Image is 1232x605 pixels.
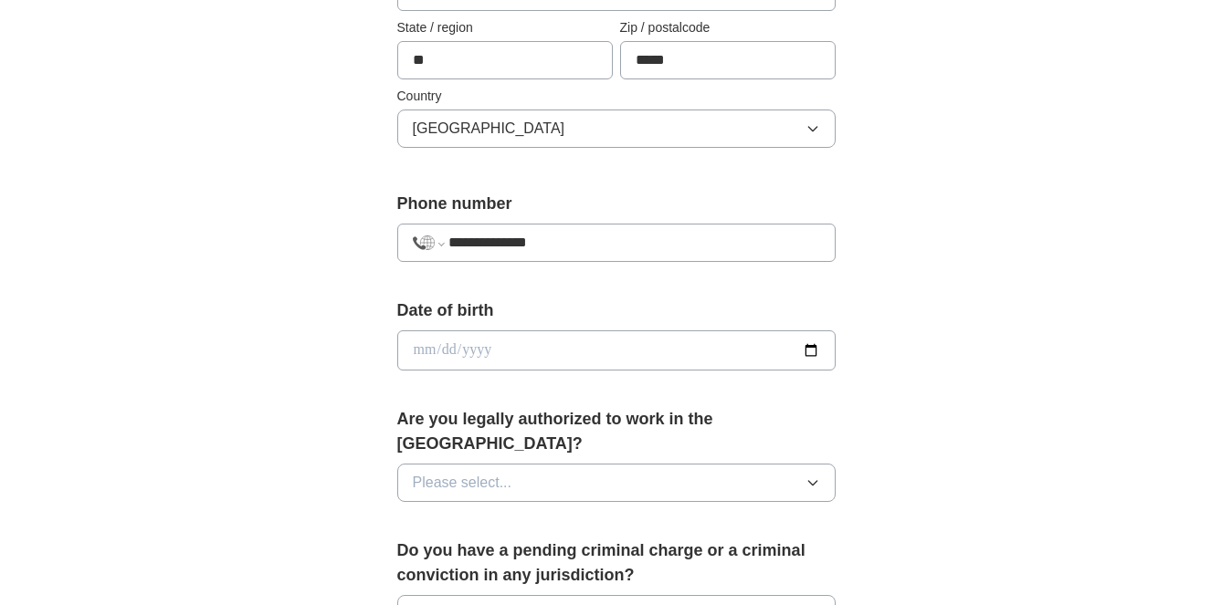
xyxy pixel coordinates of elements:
[397,464,836,502] button: Please select...
[397,192,836,216] label: Phone number
[620,18,836,37] label: Zip / postalcode
[413,472,512,494] span: Please select...
[397,87,836,106] label: Country
[413,118,565,140] span: [GEOGRAPHIC_DATA]
[397,407,836,456] label: Are you legally authorized to work in the [GEOGRAPHIC_DATA]?
[397,298,836,323] label: Date of birth
[397,538,836,588] label: Do you have a pending criminal charge or a criminal conviction in any jurisdiction?
[397,18,613,37] label: State / region
[397,110,836,148] button: [GEOGRAPHIC_DATA]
